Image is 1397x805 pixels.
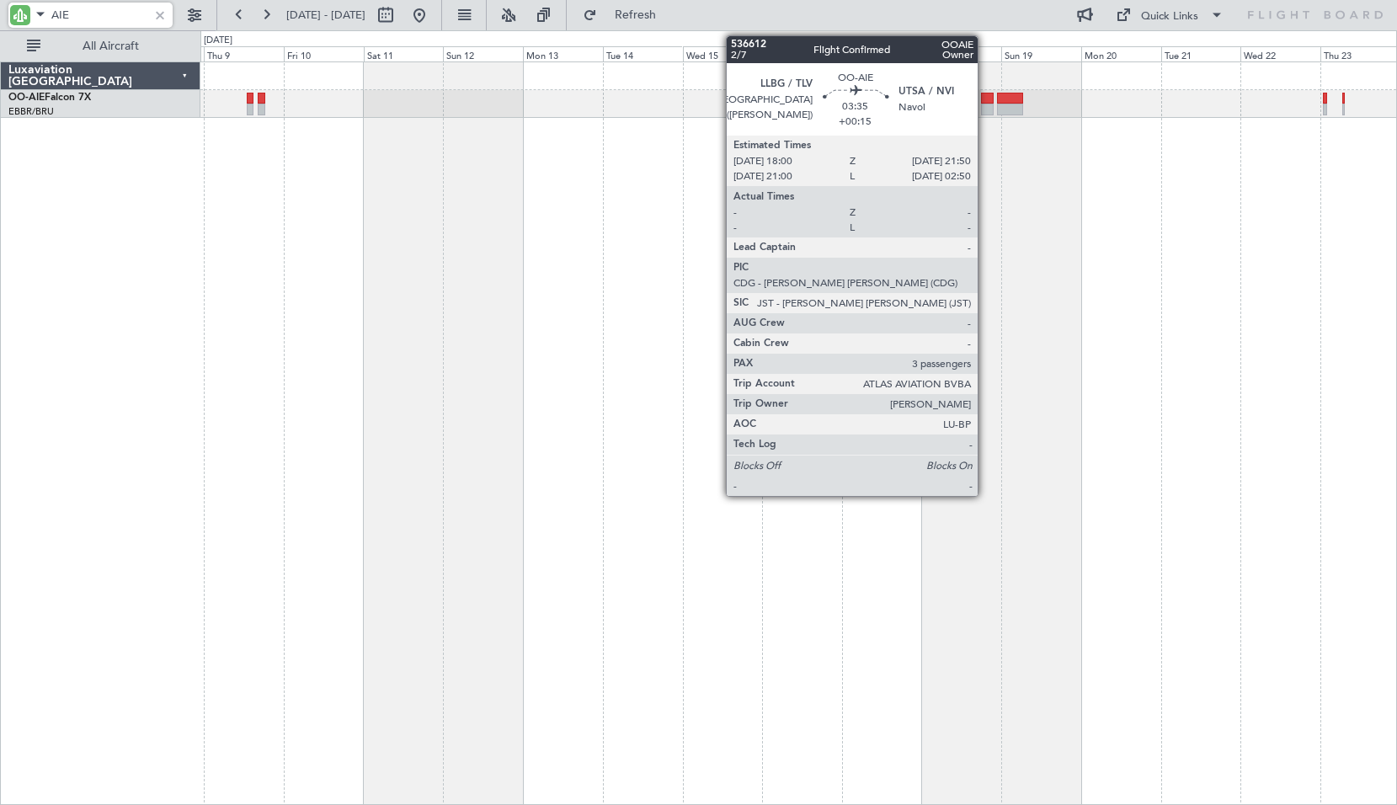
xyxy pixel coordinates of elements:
div: Fri 10 [284,46,364,61]
div: Sun 12 [443,46,523,61]
div: Tue 14 [603,46,683,61]
span: All Aircraft [44,40,178,52]
div: Fri 17 [842,46,922,61]
div: Sat 18 [922,46,1002,61]
div: Sun 19 [1001,46,1081,61]
div: Wed 15 [683,46,763,61]
span: OO-AIE [8,93,45,103]
div: Mon 13 [523,46,603,61]
div: Quick Links [1141,8,1198,25]
span: [DATE] - [DATE] [286,8,365,23]
input: A/C (Reg. or Type) [51,3,148,28]
div: Thu 16 [762,46,842,61]
button: Refresh [575,2,676,29]
a: OO-AIEFalcon 7X [8,93,91,103]
a: EBBR/BRU [8,105,54,118]
div: Thu 9 [204,46,284,61]
button: Quick Links [1107,2,1232,29]
button: All Aircraft [19,33,183,60]
div: Sat 11 [364,46,444,61]
div: Tue 21 [1161,46,1241,61]
div: Mon 20 [1081,46,1161,61]
span: Refresh [600,9,671,21]
div: [DATE] [204,34,232,48]
div: Wed 22 [1240,46,1320,61]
